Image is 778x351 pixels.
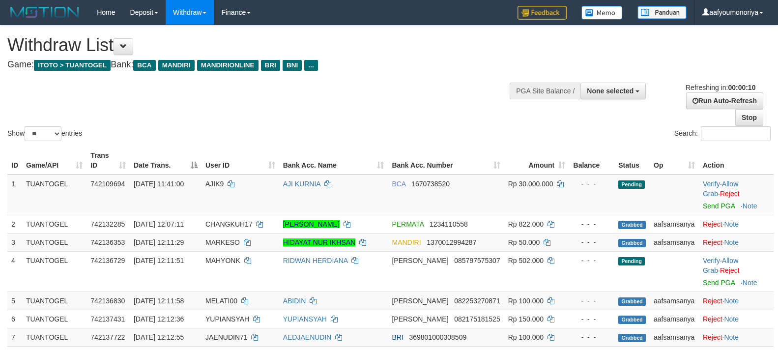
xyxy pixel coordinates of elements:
[720,190,740,198] a: Reject
[392,257,448,264] span: [PERSON_NAME]
[22,146,86,175] th: Game/API: activate to sort column ascending
[283,333,332,341] a: AEDJAENUDIN
[724,220,739,228] a: Note
[283,180,320,188] a: AJI KURNIA
[728,84,755,91] strong: 00:00:10
[392,238,421,246] span: MANDIRI
[650,310,699,328] td: aafsamsanya
[703,220,722,228] a: Reject
[7,251,22,292] td: 4
[650,292,699,310] td: aafsamsanya
[703,333,722,341] a: Reject
[650,146,699,175] th: Op: activate to sort column ascending
[134,315,184,323] span: [DATE] 12:12:36
[134,257,184,264] span: [DATE] 12:11:51
[7,60,509,70] h4: Game: Bank:
[699,233,774,251] td: ·
[454,257,500,264] span: Copy 085797575307 to clipboard
[25,126,61,141] select: Showentries
[7,175,22,215] td: 1
[618,257,645,265] span: Pending
[392,315,448,323] span: [PERSON_NAME]
[618,180,645,189] span: Pending
[508,333,544,341] span: Rp 100.000
[90,315,125,323] span: 742137431
[283,238,356,246] a: HIDAYAT NUR IKHSAN
[587,87,634,95] span: None selected
[720,266,740,274] a: Reject
[650,328,699,346] td: aafsamsanya
[90,297,125,305] span: 742136830
[7,146,22,175] th: ID
[686,84,755,91] span: Refreshing in:
[724,333,739,341] a: Note
[7,215,22,233] td: 2
[283,60,302,71] span: BNI
[743,202,757,210] a: Note
[650,233,699,251] td: aafsamsanya
[703,257,738,274] span: ·
[504,146,570,175] th: Amount: activate to sort column ascending
[573,332,610,342] div: - - -
[7,5,82,20] img: MOTION_logo.png
[454,315,500,323] span: Copy 082175181525 to clipboard
[703,297,722,305] a: Reject
[205,220,253,228] span: CHANGKUH17
[392,180,405,188] span: BCA
[283,257,348,264] a: RIDWAN HERDIANA
[573,296,610,306] div: - - -
[409,333,466,341] span: Copy 369801000308509 to clipboard
[7,310,22,328] td: 6
[650,215,699,233] td: aafsamsanya
[134,333,184,341] span: [DATE] 12:12:55
[22,310,86,328] td: TUANTOGEL
[130,146,202,175] th: Date Trans.: activate to sort column descending
[133,60,155,71] span: BCA
[724,297,739,305] a: Note
[7,126,82,141] label: Show entries
[86,146,130,175] th: Trans ID: activate to sort column ascending
[743,279,757,287] a: Note
[34,60,111,71] span: ITOTO > TUANTOGEL
[197,60,259,71] span: MANDIRIONLINE
[22,175,86,215] td: TUANTOGEL
[454,297,500,305] span: Copy 082253270871 to clipboard
[90,257,125,264] span: 742136729
[618,297,646,306] span: Grabbed
[22,292,86,310] td: TUANTOGEL
[7,292,22,310] td: 5
[573,314,610,324] div: - - -
[735,109,763,126] a: Stop
[279,146,388,175] th: Bank Acc. Name: activate to sort column ascending
[205,333,248,341] span: JAENUDIN71
[573,237,610,247] div: - - -
[510,83,580,99] div: PGA Site Balance /
[134,220,184,228] span: [DATE] 12:07:11
[703,279,735,287] a: Send PGA
[703,180,738,198] span: ·
[283,297,306,305] a: ABIDIN
[699,146,774,175] th: Action
[699,215,774,233] td: ·
[22,233,86,251] td: TUANTOGEL
[7,35,509,55] h1: Withdraw List
[90,333,125,341] span: 742137722
[614,146,650,175] th: Status
[699,251,774,292] td: · ·
[22,251,86,292] td: TUANTOGEL
[508,297,544,305] span: Rp 100.000
[134,238,184,246] span: [DATE] 12:11:29
[703,257,738,274] a: Allow Grab
[283,315,327,323] a: YUPIANSYAH
[699,310,774,328] td: ·
[392,220,424,228] span: PERMATA
[7,233,22,251] td: 3
[618,316,646,324] span: Grabbed
[580,83,646,99] button: None selected
[304,60,317,71] span: ...
[205,238,240,246] span: MARKESO
[90,220,125,228] span: 742132285
[573,219,610,229] div: - - -
[411,180,450,188] span: Copy 1670738520 to clipboard
[508,315,544,323] span: Rp 150.000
